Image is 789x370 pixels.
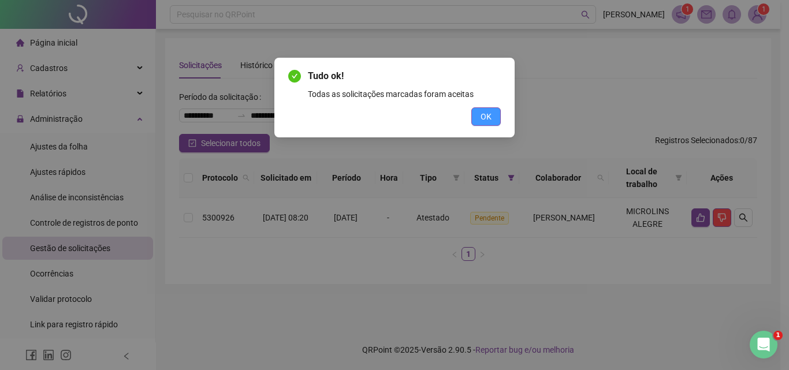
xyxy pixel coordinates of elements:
[481,110,492,123] span: OK
[471,107,501,126] button: OK
[773,331,783,340] span: 1
[750,331,777,358] iframe: Intercom live chat
[308,69,501,83] span: Tudo ok!
[288,70,301,83] span: check-circle
[308,88,501,100] div: Todas as solicitações marcadas foram aceitas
